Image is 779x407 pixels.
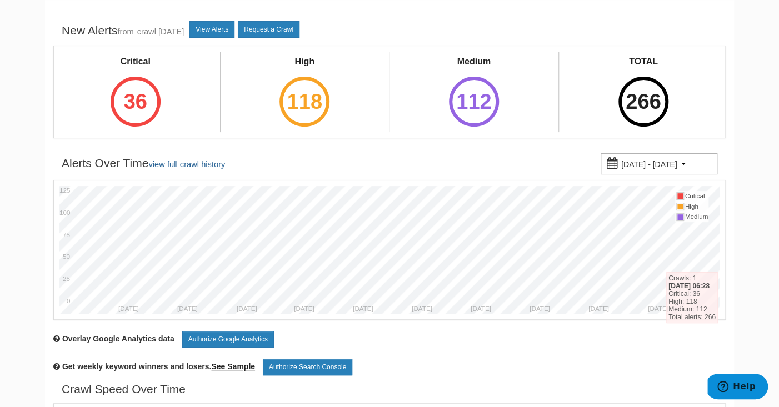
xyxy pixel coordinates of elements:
a: Request a Crawl [238,21,299,38]
div: 266 [618,77,668,127]
div: High [269,56,339,68]
a: Authorize Search Console [263,359,352,375]
iframe: Opens a widget where you can find more information [707,374,768,401]
div: Crawls: 1 Critical: 36 High: 118 Medium: 112 Total alerts: 266 [666,272,718,323]
div: 112 [449,77,499,127]
div: 118 [279,77,329,127]
div: Medium [439,56,509,68]
a: Authorize Google Analytics [182,331,274,348]
a: view full crawl history [148,160,225,169]
a: View Alerts [189,21,234,38]
span: Get weekly keyword winners and losers. [62,362,255,371]
div: Crawl Speed Over Time [62,381,186,398]
td: High [685,202,708,212]
span: Overlay chart with Google Analytics data [62,334,174,343]
div: 36 [111,77,161,127]
small: [DATE] - [DATE] [621,160,677,169]
div: Critical [101,56,171,68]
div: TOTAL [608,56,678,68]
small: from [117,27,133,36]
td: Critical [685,191,708,202]
a: crawl [DATE] [137,27,184,36]
td: Medium [685,212,708,222]
div: New Alerts [62,22,184,40]
a: See Sample [211,362,255,371]
div: Alerts Over Time [62,155,225,173]
a: [DATE] 06:28 [668,282,710,290]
